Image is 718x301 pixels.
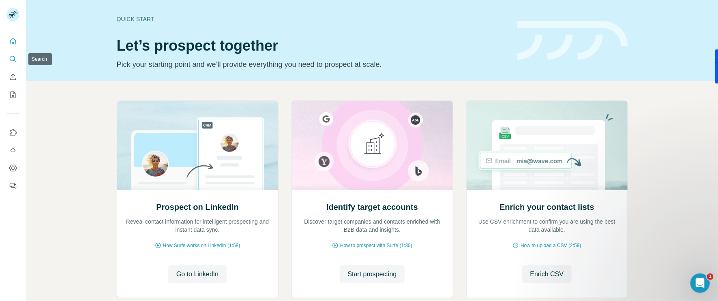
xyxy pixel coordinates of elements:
span: How to upload a CSV (2:59) [521,242,581,249]
button: My lists [6,88,19,102]
p: Reveal contact information for intelligent prospecting and instant data sync. [125,218,270,234]
iframe: Intercom notifications message [556,194,718,271]
h2: Enrich your contact lists [499,201,594,213]
button: Enrich CSV [6,70,19,84]
button: Feedback [6,179,19,193]
span: Go to LinkedIn [176,269,219,279]
h2: Identify target accounts [326,201,418,213]
button: Use Surfe on LinkedIn [6,125,19,140]
span: Enrich CSV [530,269,564,279]
span: 1 [707,273,714,280]
button: Quick start [6,34,19,49]
img: banner [517,21,628,60]
button: Start prospecting [340,265,405,283]
span: How Surfe works on LinkedIn (1:58) [163,242,240,249]
button: Dashboard [6,161,19,175]
h2: Prospect on LinkedIn [156,201,238,213]
span: Start prospecting [348,269,397,279]
h1: Let’s prospect together [117,38,508,54]
button: Search [6,52,19,66]
button: Use Surfe API [6,143,19,158]
div: Quick start [117,15,508,23]
p: Use CSV enrichment to confirm you are using the best data available. [475,218,619,234]
img: Identify target accounts [291,101,453,190]
button: Enrich CSV [522,265,572,283]
img: Prospect on LinkedIn [117,101,279,190]
img: Enrich your contact lists [466,101,628,190]
span: How to prospect with Surfe (1:30) [340,242,412,249]
button: Go to LinkedIn [168,265,227,283]
p: Discover target companies and contacts enriched with B2B data and insights. [300,218,445,234]
p: Pick your starting point and we’ll provide everything you need to prospect at scale. [117,59,508,70]
iframe: Intercom live chat [690,273,710,293]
